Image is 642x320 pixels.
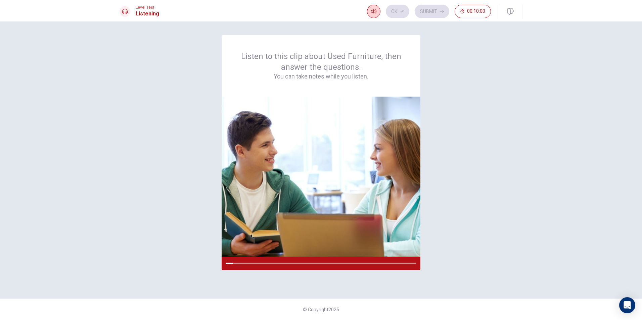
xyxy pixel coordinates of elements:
span: © Copyright 2025 [303,307,339,312]
span: Level Test [136,5,159,10]
div: Listen to this clip about Used Furniture, then answer the questions. [238,51,404,81]
h4: You can take notes while you listen. [238,72,404,81]
button: 00:10:00 [455,5,491,18]
div: Open Intercom Messenger [619,297,635,313]
span: 00:10:00 [467,9,485,14]
h1: Listening [136,10,159,18]
img: passage image [222,97,420,257]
